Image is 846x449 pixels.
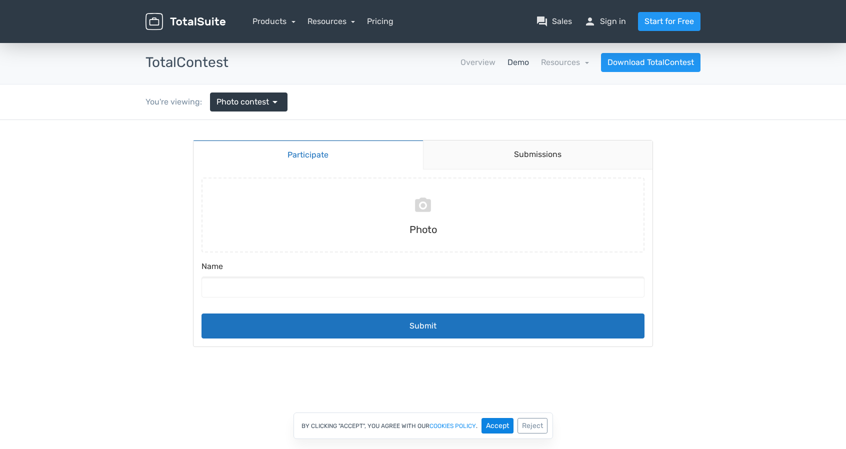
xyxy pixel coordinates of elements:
[216,96,269,108] span: Photo contest
[210,92,287,111] a: Photo contest arrow_drop_down
[293,412,553,439] div: By clicking "Accept", you agree with our .
[507,56,529,68] a: Demo
[601,53,700,72] a: Download TotalContest
[429,423,476,429] a: cookies policy
[536,15,548,27] span: question_answer
[145,96,210,108] div: You're viewing:
[201,140,644,156] label: Name
[307,16,355,26] a: Resources
[638,12,700,31] a: Start for Free
[252,16,295,26] a: Products
[145,13,225,30] img: TotalSuite for WordPress
[541,57,589,67] a: Resources
[481,418,513,433] button: Accept
[536,15,572,27] a: question_answerSales
[460,56,495,68] a: Overview
[517,418,547,433] button: Reject
[145,55,228,70] h3: TotalContest
[423,20,653,49] a: Submissions
[584,15,626,27] a: personSign in
[584,15,596,27] span: person
[201,193,644,218] button: Submit
[193,20,423,49] a: Participate
[367,15,393,27] a: Pricing
[269,96,281,108] span: arrow_drop_down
